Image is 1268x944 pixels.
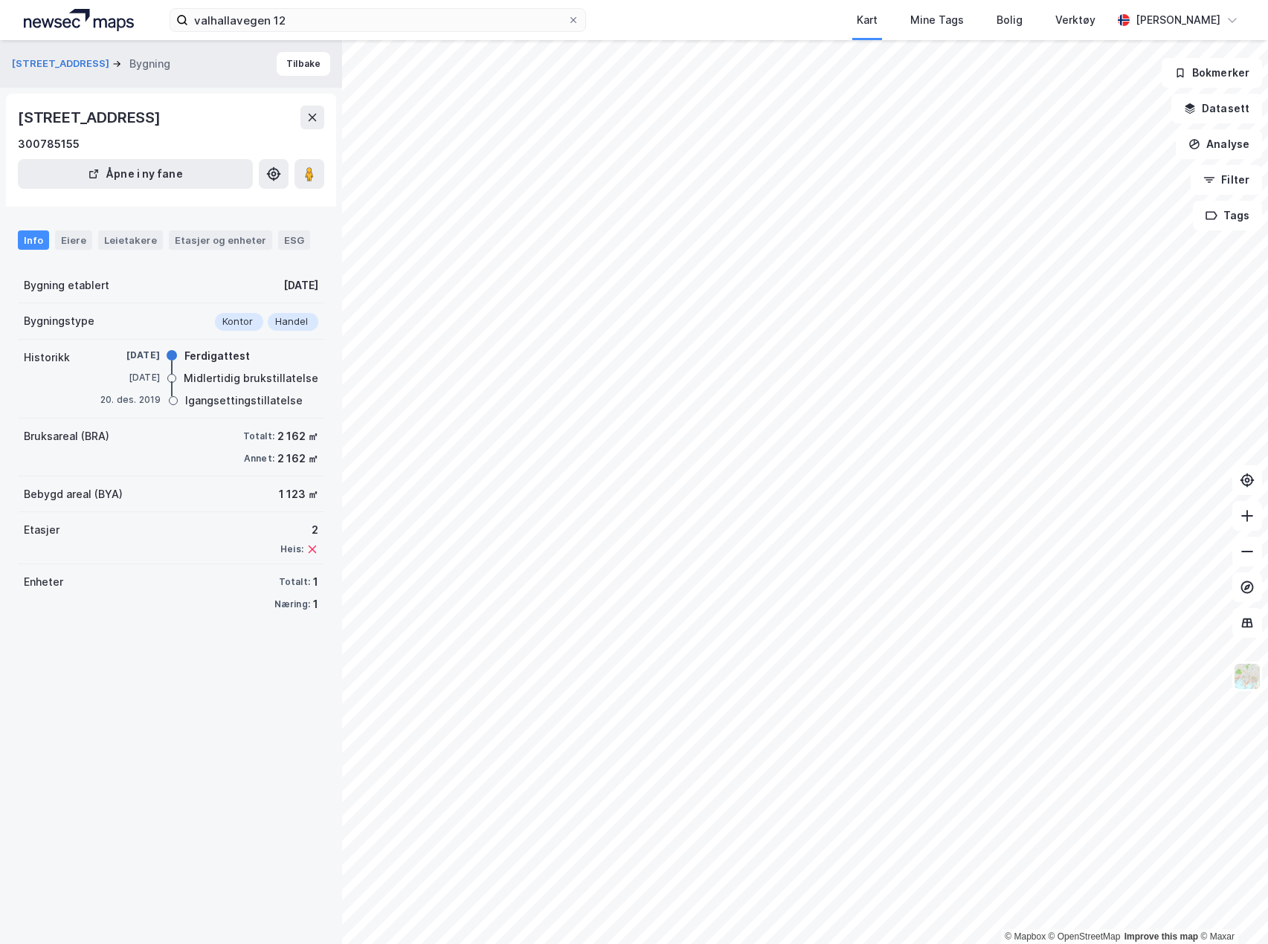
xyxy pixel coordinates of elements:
div: [DATE] [283,277,318,294]
div: 300785155 [18,135,80,153]
a: OpenStreetMap [1049,931,1121,942]
div: 2 162 ㎡ [277,450,318,468]
div: Totalt: [243,430,274,442]
div: Bruksareal (BRA) [24,427,109,445]
div: Etasjer og enheter [175,233,266,247]
div: Info [18,230,49,250]
div: Leietakere [98,230,163,250]
div: 1 [313,595,318,613]
div: Bolig [997,11,1023,29]
button: Analyse [1176,129,1262,159]
button: Tags [1193,201,1262,230]
div: [DATE] [100,371,160,384]
div: Ferdigattest [184,347,250,365]
img: logo.a4113a55bc3d86da70a041830d287a7e.svg [24,9,134,31]
div: [STREET_ADDRESS] [18,106,164,129]
div: 2 162 ㎡ [277,427,318,445]
button: Åpne i ny fane [18,159,253,189]
div: Kart [857,11,878,29]
div: Næring: [274,598,310,610]
button: Tilbake [277,52,330,76]
div: Heis: [280,543,303,555]
div: Bygningstype [24,312,94,330]
div: Totalt: [279,576,310,588]
div: ESG [278,230,310,250]
div: Igangsettingstillatelse [185,392,303,410]
div: 1 123 ㎡ [279,485,318,503]
div: Verktøy [1055,11,1095,29]
button: Filter [1191,165,1262,195]
div: Midlertidig brukstillatelse [184,369,318,387]
div: Historikk [24,349,70,366]
div: Annet: [244,453,274,465]
div: 2 [280,521,318,539]
div: [DATE] [100,349,160,362]
div: Bebygd areal (BYA) [24,485,123,503]
a: Improve this map [1124,931,1198,942]
div: Bygning etablert [24,277,109,294]
div: Etasjer [24,521,59,539]
div: Kontrollprogram for chat [1194,873,1268,944]
div: 1 [313,573,318,591]
button: [STREET_ADDRESS] [12,56,112,71]
iframe: Chat Widget [1194,873,1268,944]
button: Bokmerker [1162,58,1262,88]
div: Eiere [55,230,92,250]
input: Søk på adresse, matrikkel, gårdeiere, leietakere eller personer [188,9,567,31]
div: [PERSON_NAME] [1136,11,1220,29]
div: 20. des. 2019 [100,393,161,407]
div: Mine Tags [910,11,964,29]
img: Z [1233,662,1261,691]
div: Enheter [24,573,63,591]
a: Mapbox [1005,931,1046,942]
button: Datasett [1171,94,1262,123]
div: Bygning [129,55,170,73]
